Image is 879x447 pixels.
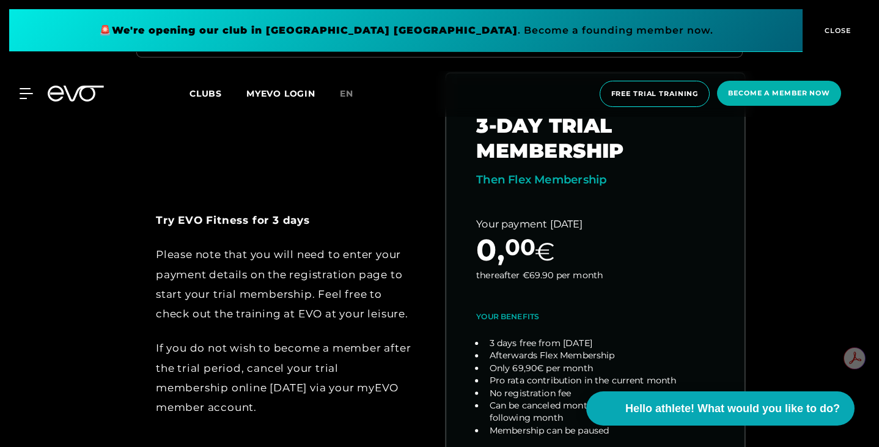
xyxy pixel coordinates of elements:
[189,88,222,99] font: Clubs
[156,342,411,413] font: If you do not wish to become a member after the trial period, cancel your trial membership online...
[825,26,851,35] font: CLOSE
[340,87,368,101] a: en
[586,391,855,426] button: Hello athlete! What would you like to do?
[246,88,315,99] a: MYEVO LOGIN
[625,402,840,415] font: Hello athlete! What would you like to do?
[713,81,845,107] a: Become a member now
[803,9,870,52] button: CLOSE
[728,89,830,97] font: Become a member now
[596,81,714,107] a: Free trial training
[340,88,353,99] font: en
[156,248,408,320] font: Please note that you will need to enter your payment details on the registration page to start yo...
[611,89,699,98] font: Free trial training
[156,214,310,226] font: Try EVO Fitness for 3 days
[189,87,246,99] a: Clubs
